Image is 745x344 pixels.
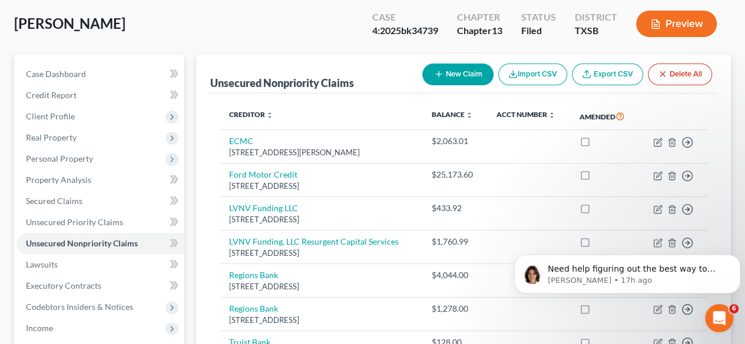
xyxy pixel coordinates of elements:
span: Codebtors Insiders & Notices [26,302,133,312]
th: Amended [570,103,639,130]
iframe: Intercom notifications message [509,230,745,312]
div: District [575,11,617,24]
div: [STREET_ADDRESS] [229,214,413,225]
span: [PERSON_NAME] [14,15,125,32]
a: Creditor unfold_more [229,110,273,119]
div: $2,063.01 [432,135,478,147]
a: Unsecured Priority Claims [16,212,184,233]
span: Property Analysis [26,175,91,185]
div: [STREET_ADDRESS][PERSON_NAME] [229,147,413,158]
iframe: Intercom live chat [705,304,733,332]
button: Delete All [648,64,712,85]
span: Credit Report [26,90,77,100]
a: Credit Report [16,85,184,106]
span: Personal Property [26,153,93,163]
div: Status [521,11,556,24]
i: unfold_more [548,112,555,119]
a: Unsecured Nonpriority Claims [16,233,184,254]
div: TXSB [575,24,617,38]
div: [STREET_ADDRESS] [229,248,413,259]
a: Regions Bank [229,270,278,280]
div: 4:2025bk34739 [372,24,438,38]
div: Chapter [457,24,502,38]
a: Property Analysis [16,169,184,191]
span: Client Profile [26,111,75,121]
a: LVNV Funding LLC [229,203,298,213]
span: Real Property [26,132,77,142]
span: Lawsuits [26,259,58,269]
span: Unsecured Priority Claims [26,217,123,227]
a: Executory Contracts [16,275,184,296]
div: $4,044.00 [432,269,478,281]
i: unfold_more [466,112,473,119]
span: Case Dashboard [26,69,86,79]
div: Case [372,11,438,24]
div: [STREET_ADDRESS] [229,281,413,292]
div: $433.92 [432,202,478,214]
span: 13 [492,25,502,36]
div: Chapter [457,11,502,24]
span: Unsecured Nonpriority Claims [26,238,138,248]
div: Filed [521,24,556,38]
div: $1,760.99 [432,236,478,248]
a: Ford Motor Credit [229,169,297,179]
span: Income [26,323,53,333]
button: Preview [636,11,717,37]
div: $25,173.60 [432,169,478,181]
a: ECMC [229,136,253,146]
a: Regions Bank [229,303,278,313]
a: Secured Claims [16,191,184,212]
a: Acct Number unfold_more [496,110,555,119]
button: New Claim [422,64,494,85]
button: Import CSV [498,64,567,85]
span: Secured Claims [26,196,82,206]
a: Case Dashboard [16,64,184,85]
span: 6 [729,304,739,313]
div: $1,278.00 [432,303,478,315]
a: Balance unfold_more [432,110,473,119]
div: [STREET_ADDRESS] [229,315,413,326]
a: Lawsuits [16,254,184,275]
i: unfold_more [266,112,273,119]
div: [STREET_ADDRESS] [229,181,413,192]
span: Executory Contracts [26,280,101,290]
a: LVNV Funding, LLC Resurgent Capital Services [229,236,399,246]
div: Unsecured Nonpriority Claims [210,76,354,90]
a: Export CSV [572,64,643,85]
